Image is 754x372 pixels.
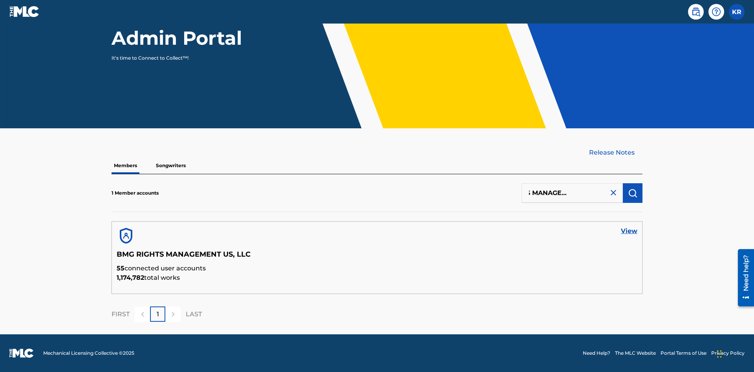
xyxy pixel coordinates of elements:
[117,264,124,272] span: 55
[9,348,34,358] img: logo
[583,350,610,357] a: Need Help?
[589,148,642,157] a: Release Notes
[112,310,130,319] p: FIRST
[186,310,202,319] p: LAST
[117,250,637,264] h5: BMG RIGHTS MANAGEMENT US, LLC
[609,188,618,197] img: close
[615,350,656,357] a: The MLC Website
[112,55,248,62] p: It's time to Connect to Collect™!
[112,190,159,197] p: 1 Member accounts
[715,334,754,372] iframe: Chat Widget
[717,342,722,366] div: Drag
[117,274,144,281] span: 1,174,782
[688,4,704,20] a: Public Search
[117,264,637,273] p: connected user accounts
[712,7,721,16] img: help
[154,157,188,174] p: Songwriters
[117,273,637,283] p: total works
[711,350,745,357] a: Privacy Policy
[117,226,135,245] img: account
[628,188,637,198] img: Search Works
[9,6,40,17] img: MLC Logo
[708,4,724,20] div: Help
[157,310,159,319] p: 1
[522,183,623,203] input: Search Members
[691,7,701,16] img: search
[112,157,139,174] p: Members
[732,246,754,310] iframe: Resource Center
[621,226,637,236] a: View
[661,350,706,357] a: Portal Terms of Use
[43,350,134,357] span: Mechanical Licensing Collective © 2025
[729,4,745,20] div: User Menu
